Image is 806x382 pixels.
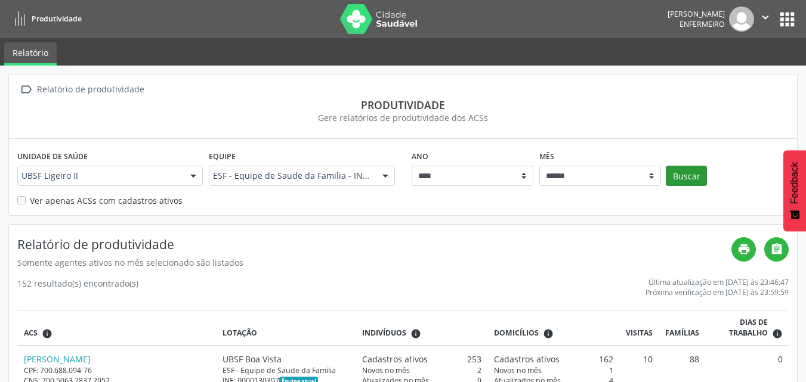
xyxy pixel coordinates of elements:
div: Última atualização em [DATE] às 23:46:47 [646,277,789,287]
button: Buscar [666,166,707,186]
div: 1 [494,365,613,375]
div: 2 [362,365,481,375]
img: img [729,7,754,32]
div: Próxima verificação em [DATE] às 23:59:59 [646,287,789,297]
div: 253 [362,353,481,365]
span: ESF - Equipe de Saude da Familia - INE: 0000130303 [213,170,370,182]
span: Novos no mês [494,365,542,375]
i:  [759,11,772,24]
th: Lotação [217,310,356,346]
div: Gere relatórios de produtividade dos ACSs [17,111,789,124]
label: Mês [539,147,554,166]
i:  [17,81,35,98]
div: 152 resultado(s) encontrado(s) [17,277,138,297]
h4: Relatório de produtividade [17,237,731,252]
th: Famílias [659,310,705,346]
label: Equipe [209,147,236,166]
a: Relatório [4,42,57,66]
span: Indivíduos [362,328,406,338]
span: Cadastros ativos [362,353,428,365]
a: [PERSON_NAME] [24,353,91,365]
label: Ver apenas ACSs com cadastros ativos [30,194,183,207]
div: [PERSON_NAME] [668,9,725,19]
label: Ano [412,147,428,166]
div: Relatório de produtividade [35,81,146,98]
div: CPF: 700.688.094-76 [24,365,211,375]
button: Feedback - Mostrar pesquisa [783,150,806,231]
i: print [737,243,751,256]
div: ESF - Equipe de Saude da Familia [223,365,350,375]
span: Novos no mês [362,365,410,375]
div: Somente agentes ativos no mês selecionado são listados [17,256,731,269]
div: Produtividade [17,98,789,111]
span: Produtividade [32,14,82,24]
i: <div class="text-left"> <div> <strong>Cadastros ativos:</strong> Cadastros que estão vinculados a... [410,328,421,339]
i: <div class="text-left"> <div> <strong>Cadastros ativos:</strong> Cadastros que estão vinculados a... [543,328,554,339]
span: Dias de trabalho [712,317,768,339]
span: UBSF Ligeiro II [21,170,178,182]
i: Dias em que o(a) ACS fez pelo menos uma visita, ou ficha de cadastro individual ou cadastro domic... [772,328,783,339]
button: apps [777,9,798,30]
label: Unidade de saúde [17,147,88,166]
span: Cadastros ativos [494,353,560,365]
span: Feedback [789,162,800,204]
span: Domicílios [494,328,539,338]
button:  [754,7,777,32]
i:  [770,243,783,256]
span: Enfermeiro [680,19,725,29]
div: 162 [494,353,613,365]
a:  [764,237,789,262]
a:  Relatório de produtividade [17,81,146,98]
a: print [731,237,756,262]
th: Visitas [619,310,659,346]
div: UBSF Boa Vista [223,353,350,365]
a: Produtividade [8,9,82,29]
